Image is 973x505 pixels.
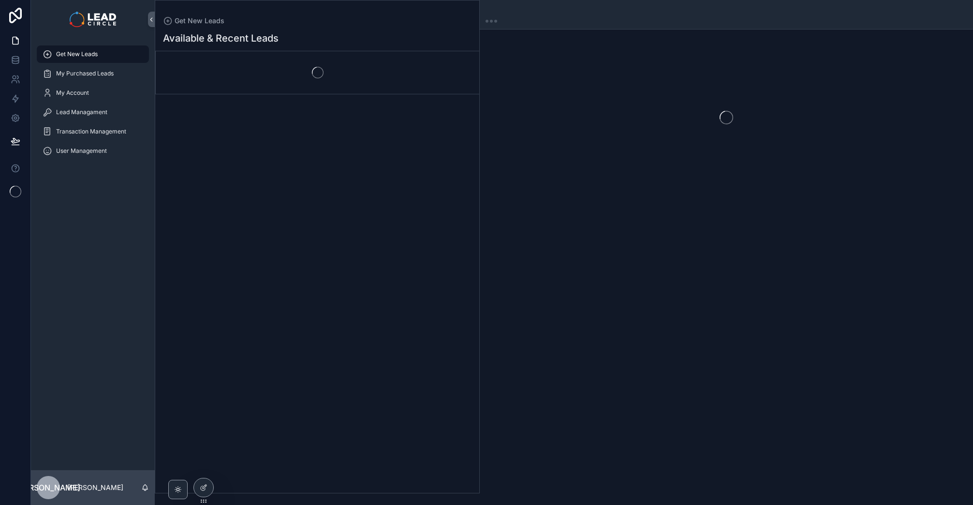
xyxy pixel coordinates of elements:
[70,12,116,27] img: App logo
[37,65,149,82] a: My Purchased Leads
[16,482,80,493] span: [PERSON_NAME]
[37,123,149,140] a: Transaction Management
[163,16,224,26] a: Get New Leads
[163,31,279,45] h1: Available & Recent Leads
[68,483,123,492] p: [PERSON_NAME]
[37,45,149,63] a: Get New Leads
[31,39,155,172] div: scrollable content
[37,104,149,121] a: Lead Managament
[56,147,107,155] span: User Management
[56,50,98,58] span: Get New Leads
[56,108,107,116] span: Lead Managament
[56,128,126,135] span: Transaction Management
[37,142,149,160] a: User Management
[56,70,114,77] span: My Purchased Leads
[56,89,89,97] span: My Account
[175,16,224,26] span: Get New Leads
[37,84,149,102] a: My Account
